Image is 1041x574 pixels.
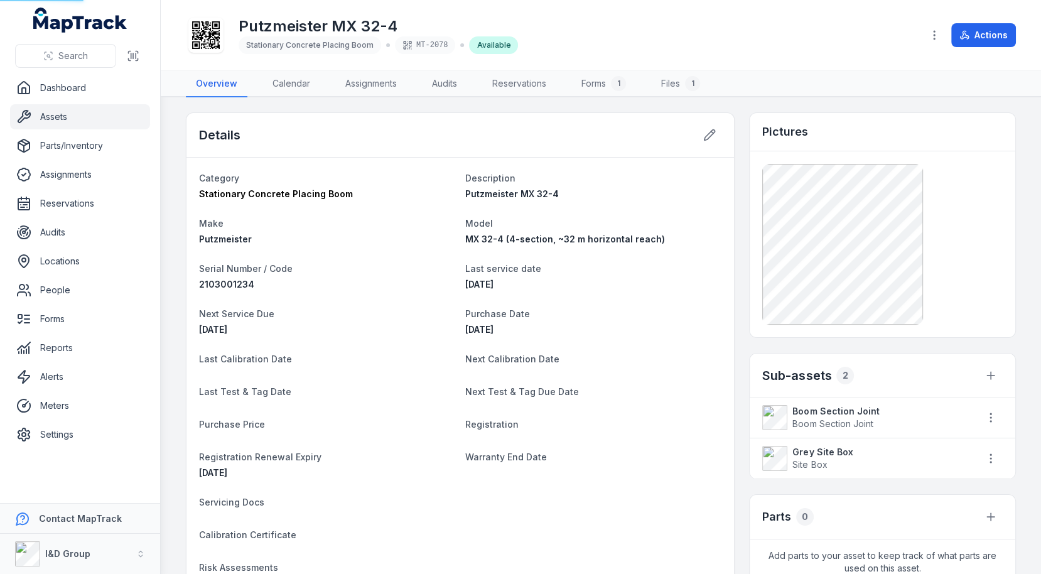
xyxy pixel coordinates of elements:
span: Servicing Docs [199,497,264,507]
span: Registration [465,419,519,430]
a: Boom Section JointBoom Section Joint [762,405,966,430]
a: Dashboard [10,75,150,100]
a: People [10,278,150,303]
span: Next Service Due [199,308,274,319]
span: [DATE] [465,324,494,335]
span: Serial Number / Code [199,263,293,274]
a: Assignments [10,162,150,187]
h3: Parts [762,508,791,526]
div: 1 [611,76,626,91]
span: Last service date [465,263,541,274]
time: 01/04/2026, 9:00:00 pm [199,324,227,335]
span: Warranty End Date [465,452,547,462]
span: 2103001234 [199,279,254,290]
a: Files1 [651,71,710,97]
a: Reservations [10,191,150,216]
div: Available [469,36,518,54]
div: 2 [836,367,854,384]
span: Calibration Certificate [199,529,296,540]
a: Parts/Inventory [10,133,150,158]
a: Assignments [335,71,407,97]
span: Risk Assessments [199,562,278,573]
a: Assets [10,104,150,129]
time: 19/11/2025, 9:00:00 pm [199,467,227,478]
span: Last Test & Tag Date [199,386,291,397]
a: Overview [186,71,247,97]
span: Stationary Concrete Placing Boom [199,188,353,199]
a: Reservations [482,71,556,97]
span: Putzmeister MX 32-4 [465,188,559,199]
span: Boom Section Joint [792,418,873,429]
span: Model [465,218,493,229]
time: 02/04/2023, 10:00:00 pm [465,324,494,335]
a: Settings [10,422,150,447]
a: Forms1 [571,71,636,97]
div: 0 [796,508,814,526]
span: Search [58,50,88,62]
h2: Sub-assets [762,367,831,384]
a: Audits [422,71,467,97]
a: Meters [10,393,150,418]
a: MapTrack [33,8,127,33]
h3: Pictures [762,123,808,141]
span: Purchase Price [199,419,265,430]
span: Category [199,173,239,183]
span: Last Calibration Date [199,354,292,364]
time: 01/04/2025, 9:00:00 pm [465,279,494,290]
button: Search [15,44,116,68]
a: Locations [10,249,150,274]
span: MX 32-4 (4-section, ~32 m horizontal reach) [465,234,665,244]
span: Next Calibration Date [465,354,559,364]
span: [DATE] [199,467,227,478]
a: Calendar [262,71,320,97]
span: Putzmeister [199,234,252,244]
a: Alerts [10,364,150,389]
a: Forms [10,306,150,332]
div: MT-2078 [395,36,455,54]
span: Registration Renewal Expiry [199,452,321,462]
span: Stationary Concrete Placing Boom [246,40,374,50]
span: Make [199,218,224,229]
span: [DATE] [465,279,494,290]
span: Description [465,173,515,183]
a: Reports [10,335,150,360]
h1: Putzmeister MX 32-4 [239,16,518,36]
strong: Grey Site Box [792,446,966,458]
button: Actions [951,23,1016,47]
strong: I&D Group [45,548,90,559]
a: Audits [10,220,150,245]
h2: Details [199,126,240,144]
a: Grey Site BoxSite Box [762,446,966,471]
span: Purchase Date [465,308,530,319]
strong: Boom Section Joint [792,405,966,418]
span: Site Box [792,459,827,470]
div: 1 [685,76,700,91]
span: Next Test & Tag Due Date [465,386,579,397]
strong: Contact MapTrack [39,513,122,524]
span: [DATE] [199,324,227,335]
